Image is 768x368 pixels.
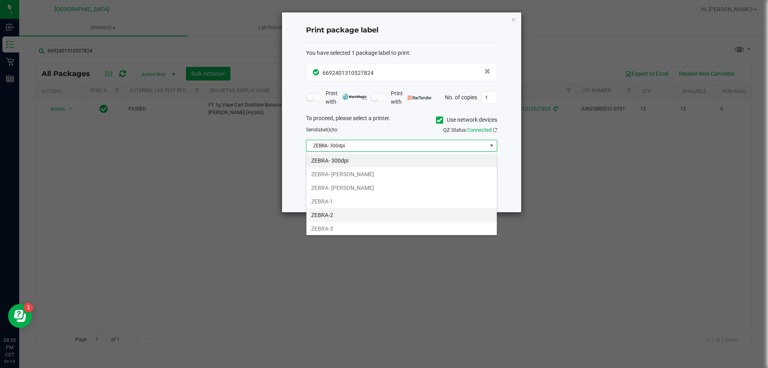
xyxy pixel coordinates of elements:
[317,127,333,133] span: label(s)
[436,116,497,124] label: Use network devices
[300,158,503,166] div: Select a label template.
[306,208,497,222] li: ZEBRA-2
[313,68,320,76] span: In Sync
[306,127,338,133] span: Send to:
[342,94,367,100] img: mark_magic_cybra.png
[306,49,497,57] div: :
[322,70,374,76] span: 6692401310527824
[326,89,367,106] span: Print with
[306,195,497,208] li: ZEBRA-1
[306,167,497,181] li: ZEBRA- [PERSON_NAME]
[306,25,497,36] h4: Print package label
[467,127,492,133] span: Connected
[306,154,497,167] li: ZEBRA- 300dpi
[445,94,477,100] span: No. of copies
[300,114,503,126] div: To proceed, please select a printer.
[306,181,497,195] li: ZEBRA- [PERSON_NAME]
[8,304,32,328] iframe: Resource center
[306,222,497,235] li: ZEBRA-3
[391,89,432,106] span: Print with
[306,50,409,56] span: You have selected 1 package label to print
[306,140,487,151] span: ZEBRA- 300dpi
[443,127,497,133] span: QZ Status:
[24,303,33,312] iframe: Resource center unread badge
[408,96,432,100] img: bartender.png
